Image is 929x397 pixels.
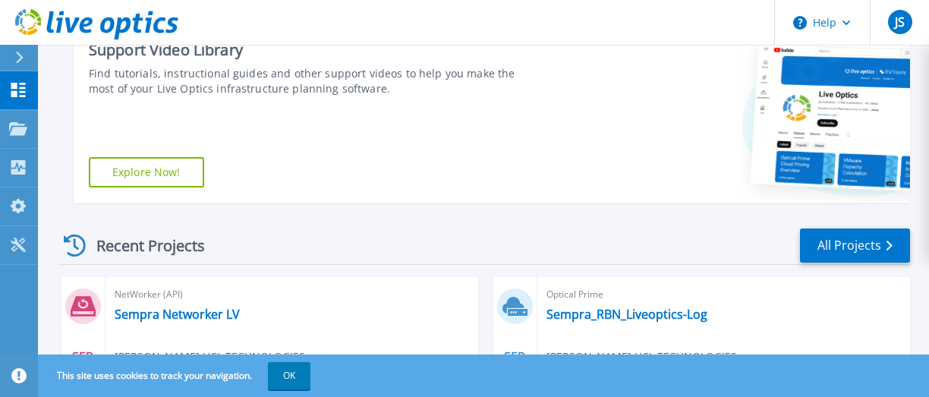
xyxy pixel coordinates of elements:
[800,228,910,263] a: All Projects
[546,286,901,303] span: Optical Prime
[89,40,523,60] div: Support Video Library
[895,16,905,28] span: JS
[89,66,523,96] div: Find tutorials, instructional guides and other support videos to help you make the most of your L...
[546,307,707,322] a: Sempra_RBN_Liveoptics-Log
[115,286,469,303] span: NetWorker (API)
[546,348,737,365] span: [PERSON_NAME] , HCL TECHNOLOGIES
[42,362,310,389] span: This site uses cookies to track your navigation.
[89,157,204,187] a: Explore Now!
[58,227,225,264] div: Recent Projects
[268,362,310,389] button: OK
[115,348,305,365] span: [PERSON_NAME] , HCL TECHNOLOGIES
[115,307,240,322] a: Sempra Networker LV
